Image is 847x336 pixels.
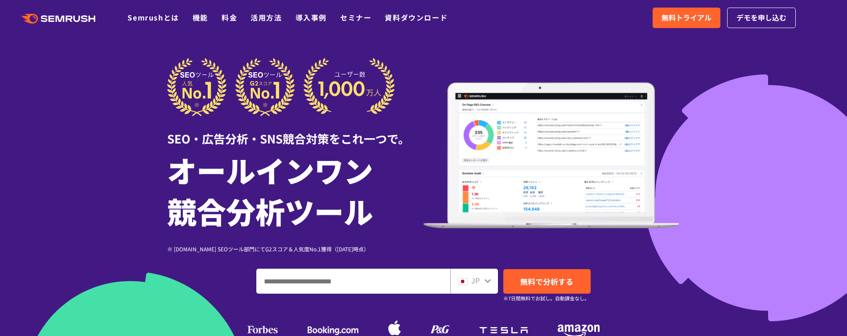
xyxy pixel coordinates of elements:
[662,12,711,24] span: 無料トライアル
[653,8,720,28] a: 無料トライアル
[167,116,423,147] div: SEO・広告分析・SNS競合対策をこれ一つで。
[193,12,208,23] a: 機能
[727,8,796,28] a: デモを申し込む
[736,12,786,24] span: デモを申し込む
[127,12,179,23] a: Semrushとは
[385,12,448,23] a: 資料ダウンロード
[520,276,573,287] span: 無料で分析する
[222,12,237,23] a: 料金
[257,269,450,293] input: ドメイン、キーワードまたはURLを入力してください
[503,269,591,294] a: 無料で分析する
[503,294,589,303] small: ※7日間無料でお試し。自動課金なし。
[167,149,423,231] h1: オールインワン 競合分析ツール
[340,12,371,23] a: セミナー
[296,12,327,23] a: 導入事例
[251,12,282,23] a: 活用方法
[167,245,423,253] div: ※ [DOMAIN_NAME] SEOツール部門にてG2スコア＆人気度No.1獲得（[DATE]時点）
[471,275,480,286] span: JP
